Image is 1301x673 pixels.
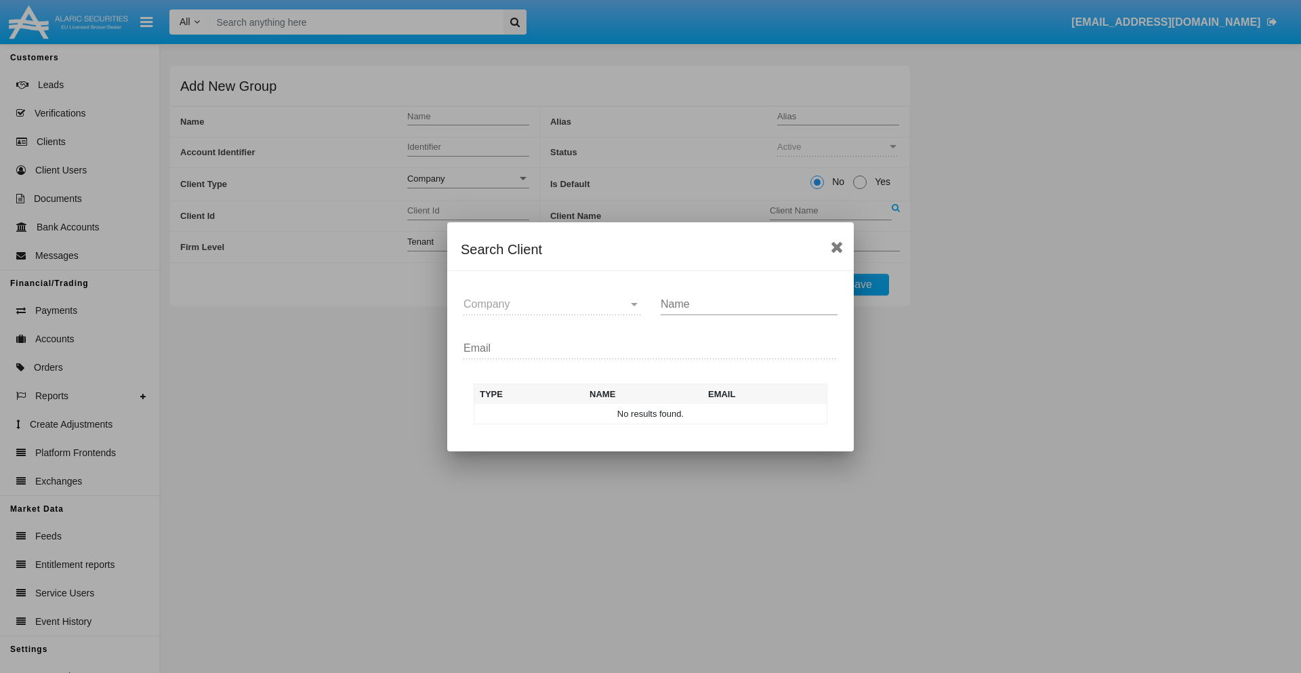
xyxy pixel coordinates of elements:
td: No results found. [474,404,827,424]
span: Company [463,298,510,310]
div: Search Client [461,239,840,260]
th: Email [703,384,827,404]
th: Name [584,384,703,404]
th: Type [474,384,585,404]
